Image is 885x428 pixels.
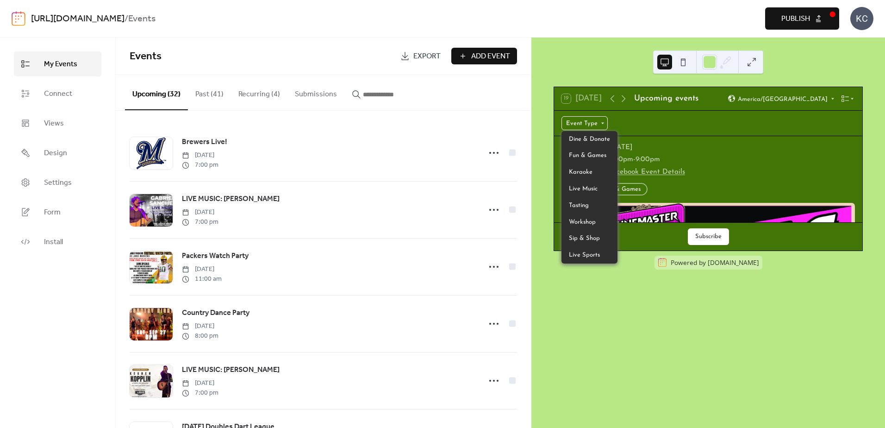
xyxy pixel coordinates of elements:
[850,7,873,30] div: KC
[182,321,218,331] span: [DATE]
[188,75,231,109] button: Past (41)
[44,59,77,70] span: My Events
[14,229,101,254] a: Install
[182,136,227,148] a: Brewers Live!
[569,251,600,260] span: Live Sports
[287,75,344,109] button: Submissions
[231,75,287,109] button: Recurring (4)
[128,10,156,28] b: Events
[569,201,589,210] span: Tasting
[765,7,839,30] button: Publish
[451,48,517,64] button: Add Event
[182,264,222,274] span: [DATE]
[609,168,685,176] a: Facebook Event Details
[12,11,25,26] img: logo
[471,51,510,62] span: Add Event
[609,153,633,165] span: 7:00pm
[182,364,280,376] a: LIVE MUSIC: [PERSON_NAME]
[44,237,63,248] span: Install
[14,140,101,165] a: Design
[569,168,592,177] span: Karaoke
[708,258,759,267] a: [DOMAIN_NAME]
[781,13,810,25] span: Publish
[569,135,610,144] span: Dine & Donate
[609,141,633,153] span: [DATE]
[688,228,729,245] button: Subscribe
[182,388,218,398] span: 7:00 pm
[130,46,162,67] span: Events
[738,96,828,102] span: America/[GEOGRAPHIC_DATA]
[14,81,101,106] a: Connect
[125,10,128,28] b: /
[634,93,698,105] div: Upcoming events
[182,217,218,227] span: 7:00 pm
[182,151,218,160] span: [DATE]
[14,111,101,136] a: Views
[182,378,218,388] span: [DATE]
[44,118,64,129] span: Views
[636,153,660,165] span: 9:00pm
[633,153,636,165] span: -
[569,184,598,194] span: Live Music
[182,194,280,205] span: LIVE MUSIC: [PERSON_NAME]
[393,48,448,64] a: Export
[569,151,606,160] span: Fun & Games
[14,200,101,225] a: Form
[44,207,61,218] span: Form
[182,137,227,148] span: Brewers Live!
[182,250,249,262] a: Packers Watch Party
[125,75,188,110] button: Upcoming (32)
[569,218,596,227] span: Workshop
[671,258,759,267] div: Powered by
[182,160,218,170] span: 7:00 pm
[44,88,72,100] span: Connect
[413,51,441,62] span: Export
[182,307,249,319] a: Country Dance Party
[14,51,101,76] a: My Events
[44,177,72,189] span: Settings
[44,148,67,159] span: Design
[182,193,280,205] a: LIVE MUSIC: [PERSON_NAME]
[182,274,222,284] span: 11:00 am
[182,365,280,376] span: LIVE MUSIC: [PERSON_NAME]
[182,208,218,217] span: [DATE]
[569,234,600,243] span: Sip & Shop
[31,10,125,28] a: [URL][DOMAIN_NAME]
[14,170,101,195] a: Settings
[182,331,218,341] span: 8:00 pm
